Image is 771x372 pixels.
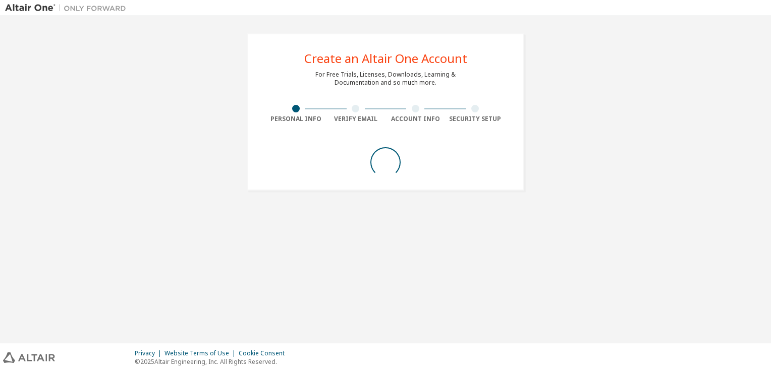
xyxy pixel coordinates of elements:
[446,115,506,123] div: Security Setup
[135,349,164,357] div: Privacy
[135,357,291,366] p: © 2025 Altair Engineering, Inc. All Rights Reserved.
[304,52,467,65] div: Create an Altair One Account
[3,352,55,363] img: altair_logo.svg
[266,115,326,123] div: Personal Info
[386,115,446,123] div: Account Info
[164,349,239,357] div: Website Terms of Use
[315,71,456,87] div: For Free Trials, Licenses, Downloads, Learning & Documentation and so much more.
[326,115,386,123] div: Verify Email
[239,349,291,357] div: Cookie Consent
[5,3,131,13] img: Altair One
